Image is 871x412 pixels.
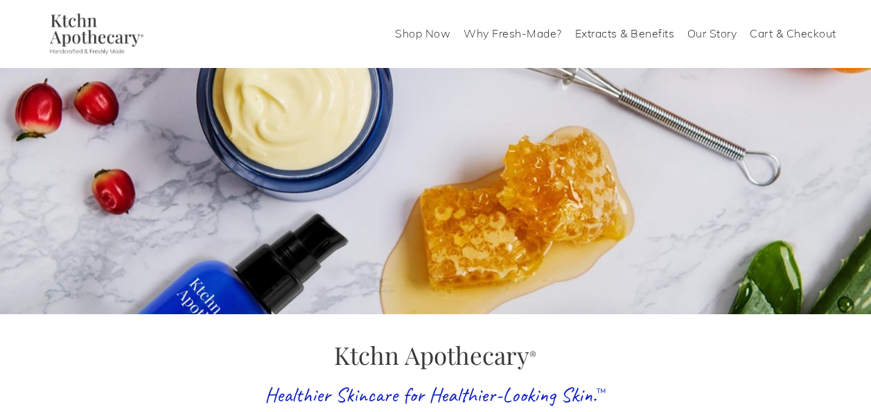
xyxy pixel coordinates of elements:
[395,23,450,45] a: Shop Now
[529,348,536,362] sup: ®
[597,385,606,399] sup: ™
[35,13,153,55] img: Ktchn Apothecary
[575,23,675,45] a: Extracts & Benefits
[464,23,562,45] a: Why Fresh-Made?
[265,381,597,408] span: Healthier Skincare for Healthier-Looking Skin.
[687,23,737,45] a: Our Story
[334,338,536,371] span: Ktchn Apothecary
[750,23,836,45] a: Cart & Checkout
